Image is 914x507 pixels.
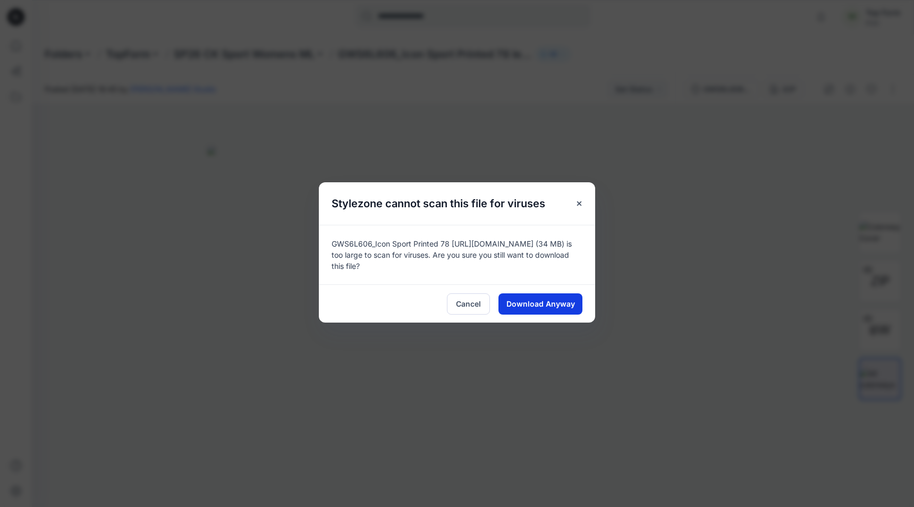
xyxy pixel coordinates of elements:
h5: Stylezone cannot scan this file for viruses [319,182,558,225]
button: Cancel [447,293,490,315]
button: Download Anyway [498,293,582,315]
button: Close [570,194,589,213]
div: GWS6L606_Icon Sport Printed 78 [URL][DOMAIN_NAME] (34 MB) is too large to scan for viruses. Are y... [319,225,595,284]
span: Cancel [456,298,481,309]
span: Download Anyway [506,298,575,309]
